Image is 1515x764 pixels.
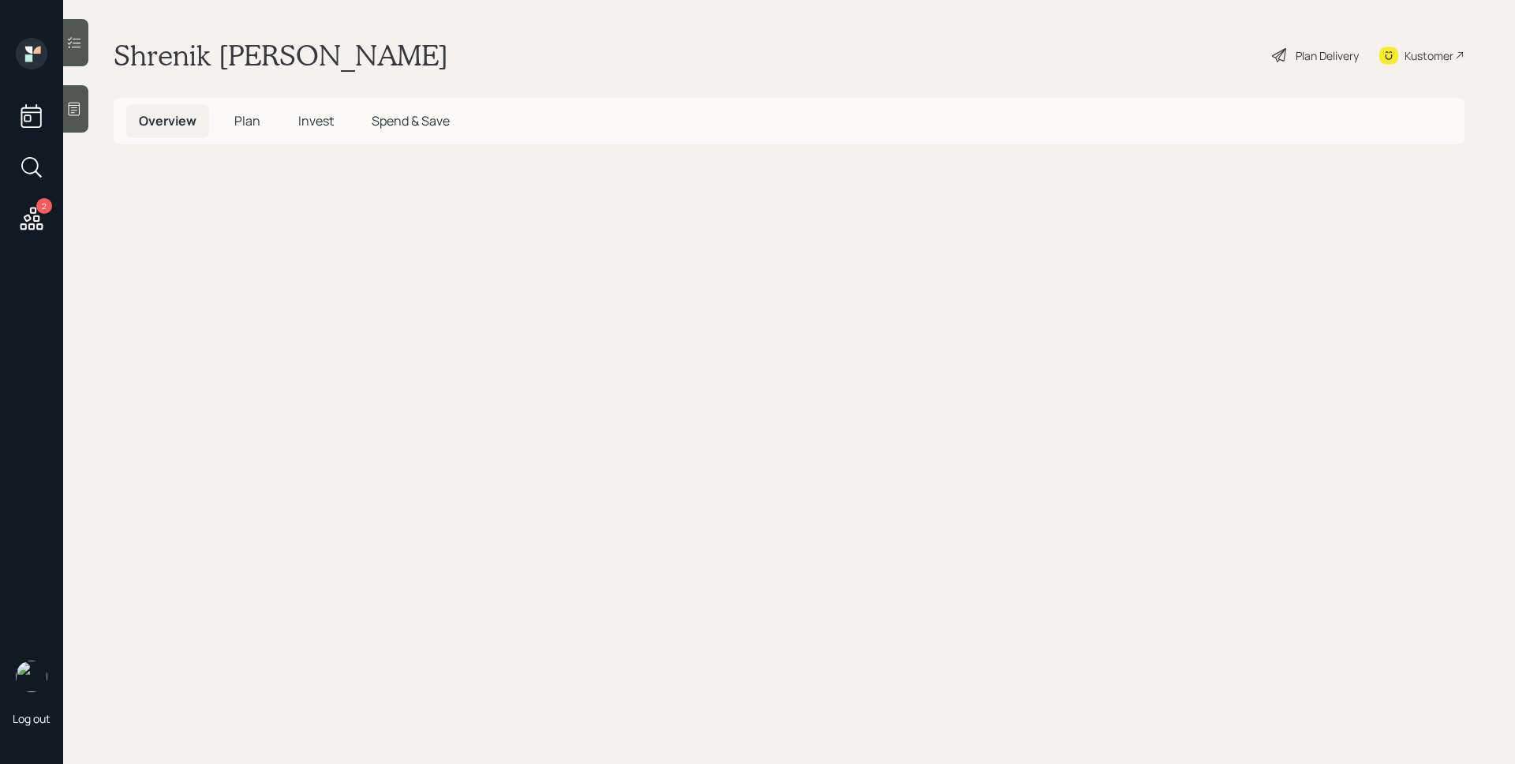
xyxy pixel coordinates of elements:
h1: Shrenik [PERSON_NAME] [114,38,448,73]
div: 2 [36,198,52,214]
div: Plan Delivery [1296,47,1359,64]
span: Spend & Save [372,112,450,129]
span: Invest [298,112,334,129]
div: Log out [13,711,50,726]
img: james-distasi-headshot.png [16,661,47,692]
div: Kustomer [1405,47,1453,64]
span: Overview [139,112,196,129]
span: Plan [234,112,260,129]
